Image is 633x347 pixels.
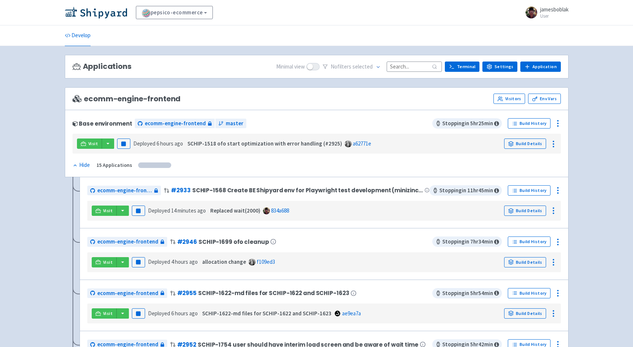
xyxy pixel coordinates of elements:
span: Deployed [148,258,198,265]
a: Env Vars [528,94,560,104]
a: Application [520,62,560,72]
strong: Replaced wait(2000) [210,207,260,214]
a: Build History [508,236,551,247]
span: SCHIP-1622-md files for SCHIP-1622 and SCHIP-1623 [198,290,349,296]
a: pepsico-ecommerce [136,6,213,19]
time: 6 hours ago [171,310,198,317]
a: Build History [508,288,551,298]
a: #2933 [171,186,190,194]
a: ecomm-engine-frontend [87,186,161,196]
span: ecomm-engine-frontend [73,95,181,103]
span: Visit [103,311,113,316]
span: SCHIP-1568 Create BE Shipyard env for Playwright test development (minizinc workaround) [192,187,423,193]
a: a62771e [353,140,371,147]
div: Base environment [73,120,132,127]
strong: SCHIP-1622-md files for SCHIP-1622 and SCHIP-1623 [202,310,331,317]
a: Build History [508,185,551,196]
span: Deployed [148,310,198,317]
span: Minimal view [276,63,305,71]
a: jamesboblak User [521,7,569,18]
a: ae9ea7a [342,310,361,317]
span: No filter s [331,63,373,71]
span: Deployed [148,207,206,214]
a: f109ed3 [257,258,275,265]
button: Pause [117,139,130,149]
span: jamesboblak [540,6,569,13]
a: #2946 [177,238,197,246]
button: Hide [73,161,91,169]
a: Visitors [493,94,525,104]
a: Visit [77,139,102,149]
a: Visit [92,308,117,319]
a: Build Details [504,257,546,267]
span: Visit [103,259,113,265]
span: Stopping in 11 hr 45 min [429,185,502,196]
time: 4 hours ago [171,258,198,265]
strong: SCHIP-1518 ofo start optimization with error handling (#2925) [187,140,342,147]
a: Build Details [504,206,546,216]
a: Terminal [445,62,479,72]
a: master [215,119,246,129]
a: ecomm-engine-frontend [87,237,167,247]
span: selected [352,63,373,70]
span: Visit [88,141,98,147]
a: #2955 [177,289,197,297]
span: Stopping in 5 hr 54 min [432,288,502,298]
a: Visit [92,206,117,216]
button: Pause [132,308,145,319]
a: Settings [482,62,517,72]
span: ecomm-engine-frontend [97,186,152,195]
h3: Applications [73,62,131,71]
a: Build History [508,118,551,129]
button: Pause [132,206,145,216]
span: master [226,119,243,128]
span: Stopping in 7 hr 34 min [432,236,502,247]
img: Shipyard logo [65,7,127,18]
input: Search... [387,62,442,71]
time: 14 minutes ago [171,207,206,214]
a: Build Details [504,139,546,149]
div: Hide [73,161,90,169]
button: Pause [132,257,145,267]
small: User [540,14,569,18]
a: Visit [92,257,117,267]
strong: allocation change [202,258,246,265]
a: Build Details [504,308,546,319]
div: 15 Applications [96,161,132,169]
span: ecomm-engine-frontend [97,238,158,246]
span: Deployed [133,140,183,147]
span: Stopping in 5 hr 25 min [432,118,502,129]
a: ecomm-engine-frontend [135,119,215,129]
time: 6 hours ago [157,140,183,147]
a: ecomm-engine-frontend [87,288,167,298]
span: ecomm-engine-frontend [145,119,206,128]
span: Visit [103,208,113,214]
span: ecomm-engine-frontend [97,289,158,298]
a: Develop [65,25,91,46]
span: SCHIP-1699 ofo cleanup [198,239,269,245]
a: 834a688 [271,207,289,214]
